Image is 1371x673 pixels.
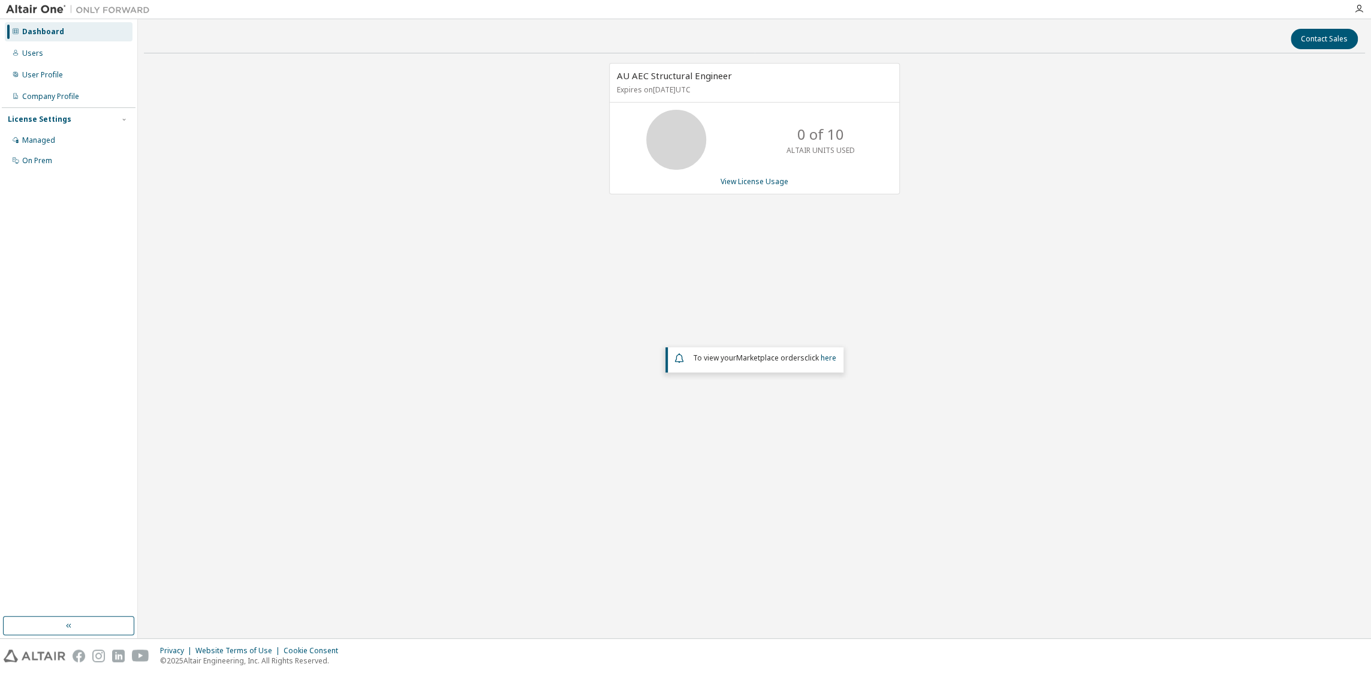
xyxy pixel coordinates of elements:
button: Contact Sales [1291,29,1358,49]
img: altair_logo.svg [4,650,65,662]
img: facebook.svg [73,650,85,662]
div: License Settings [8,115,71,124]
div: Cookie Consent [284,646,345,656]
p: © 2025 Altair Engineering, Inc. All Rights Reserved. [160,656,345,666]
span: To view your click [693,353,836,363]
em: Marketplace orders [736,353,804,363]
div: On Prem [22,156,52,166]
span: AU AEC Structural Engineer [617,70,732,82]
img: linkedin.svg [112,650,125,662]
img: youtube.svg [132,650,149,662]
p: ALTAIR UNITS USED [787,145,855,155]
div: Dashboard [22,27,64,37]
div: Managed [22,136,55,145]
img: instagram.svg [92,650,105,662]
div: Website Terms of Use [195,646,284,656]
p: 0 of 10 [797,124,844,145]
p: Expires on [DATE] UTC [617,85,889,95]
div: User Profile [22,70,63,80]
div: Users [22,49,43,58]
img: Altair One [6,4,156,16]
div: Privacy [160,646,195,656]
a: here [821,353,836,363]
div: Company Profile [22,92,79,101]
a: View License Usage [721,176,788,187]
